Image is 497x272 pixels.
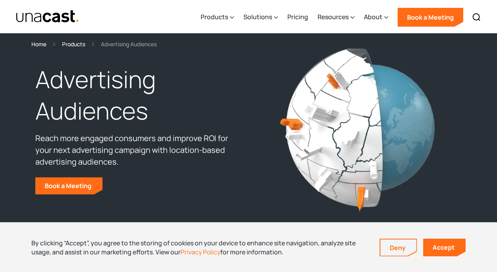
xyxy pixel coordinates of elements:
p: Reach more engaged consumers and improve ROI for your next advertising campaign with location-bas... [35,132,245,168]
div: Resources [318,1,354,33]
div: Products [201,12,228,22]
a: Book a Meeting [398,8,463,27]
div: Advertising Audiences [101,40,157,49]
div: About [364,1,388,33]
a: Pricing [287,1,308,33]
div: Solutions [243,1,278,33]
a: Home [31,40,46,49]
a: Book a Meeting [35,177,102,194]
div: By clicking “Accept”, you agree to the storing of cookies on your device to enhance site navigati... [31,239,368,256]
a: Accept [423,239,466,256]
a: Privacy Policy [181,248,220,256]
h1: Advertising Audiences [35,64,245,127]
a: home [16,10,80,24]
div: Resources [318,12,349,22]
img: Search icon [472,13,481,22]
img: Unacast text logo [16,10,80,24]
a: Products [62,40,85,49]
div: Products [201,1,234,33]
div: Solutions [243,12,272,22]
div: About [364,12,382,22]
a: Deny [380,239,417,256]
img: location data visual, globe [279,45,436,212]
